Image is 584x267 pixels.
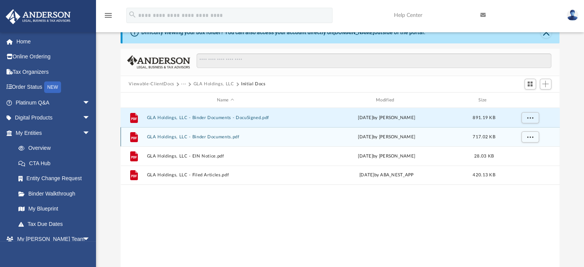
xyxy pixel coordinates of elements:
span: arrow_drop_down [83,110,98,126]
a: Overview [11,141,102,156]
button: Viewable-ClientDocs [129,81,174,88]
button: Initial Docs [241,81,266,88]
div: grid [121,108,560,267]
div: [DATE] by ABA_NEST_APP [308,172,465,179]
div: Modified [308,97,465,104]
button: GLA Holdings, LLC - Binder Documents.pdf [147,134,304,139]
button: ··· [181,81,186,88]
button: Switch to Grid View [524,79,536,90]
i: menu [104,11,113,20]
div: Difficulty viewing your box folder? You can also access your account directly on outside of the p... [141,28,425,36]
div: NEW [44,81,61,93]
span: 28.03 KB [474,154,493,158]
button: GLA Holdings, LLC [193,81,234,88]
a: Tax Due Dates [11,216,102,232]
a: Online Ordering [5,49,102,65]
img: User Pic [567,10,578,21]
span: 891.19 KB [473,116,495,120]
span: 717.02 KB [473,135,495,139]
button: GLA Holdings, LLC - EIN Notice.pdf [147,154,304,159]
button: GLA Holdings, LLC - Filed Articles.pdf [147,173,304,178]
a: My Entitiesarrow_drop_down [5,125,102,141]
a: Home [5,34,102,49]
a: Binder Walkthrough [11,186,102,201]
div: Size [468,97,499,104]
div: id [503,97,556,104]
a: CTA Hub [11,156,102,171]
img: Anderson Advisors Platinum Portal [3,9,73,24]
div: Name [146,97,304,104]
input: Search files and folders [197,53,551,68]
button: Add [540,79,551,90]
i: search [128,10,137,19]
a: Entity Change Request [11,171,102,186]
span: arrow_drop_down [83,232,98,247]
div: [DATE] by [PERSON_NAME] [308,134,465,141]
a: My Blueprint [11,201,98,217]
div: [DATE] by [PERSON_NAME] [308,153,465,160]
button: Close [541,27,551,38]
button: More options [521,131,539,143]
a: Digital Productsarrow_drop_down [5,110,102,126]
span: arrow_drop_down [83,125,98,141]
a: menu [104,15,113,20]
a: Order StatusNEW [5,80,102,95]
a: Platinum Q&Aarrow_drop_down [5,95,102,110]
a: My [PERSON_NAME] Teamarrow_drop_down [5,232,98,247]
button: GLA Holdings, LLC - Binder Documents - DocuSigned.pdf [147,115,304,120]
span: arrow_drop_down [83,95,98,111]
div: id [124,97,143,104]
a: Tax Organizers [5,64,102,80]
button: More options [521,112,539,124]
div: [DATE] by [PERSON_NAME] [308,114,465,121]
span: 420.13 KB [473,173,495,177]
a: [DOMAIN_NAME] [333,29,374,35]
